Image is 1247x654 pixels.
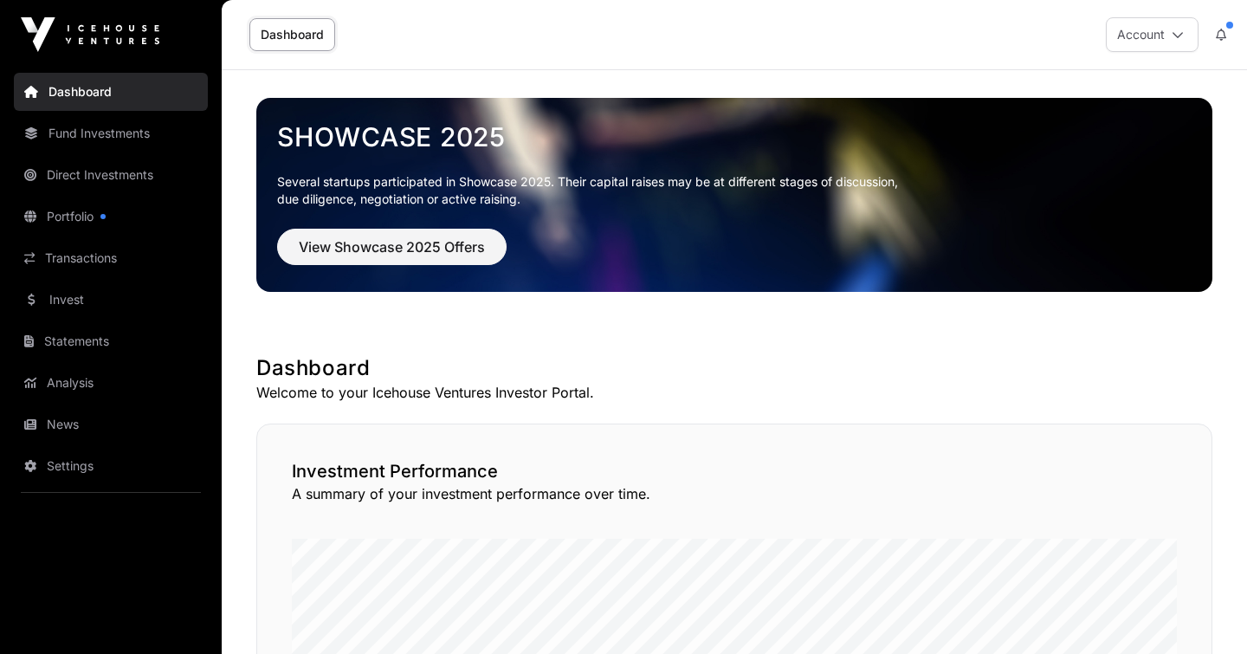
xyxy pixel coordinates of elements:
button: View Showcase 2025 Offers [277,229,507,265]
p: A summary of your investment performance over time. [292,483,1177,504]
a: Dashboard [249,18,335,51]
a: Showcase 2025 [277,121,1192,152]
a: Statements [14,322,208,360]
a: Portfolio [14,197,208,236]
a: Direct Investments [14,156,208,194]
a: Settings [14,447,208,485]
a: Invest [14,281,208,319]
img: Showcase 2025 [256,98,1212,292]
span: View Showcase 2025 Offers [299,236,485,257]
p: Several startups participated in Showcase 2025. Their capital raises may be at different stages o... [277,173,1192,208]
img: Icehouse Ventures Logo [21,17,159,52]
a: Analysis [14,364,208,402]
a: News [14,405,208,444]
a: View Showcase 2025 Offers [277,246,507,263]
h1: Dashboard [256,354,1212,382]
a: Transactions [14,239,208,277]
a: Dashboard [14,73,208,111]
button: Account [1106,17,1199,52]
h2: Investment Performance [292,459,1177,483]
p: Welcome to your Icehouse Ventures Investor Portal. [256,382,1212,403]
a: Fund Investments [14,114,208,152]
